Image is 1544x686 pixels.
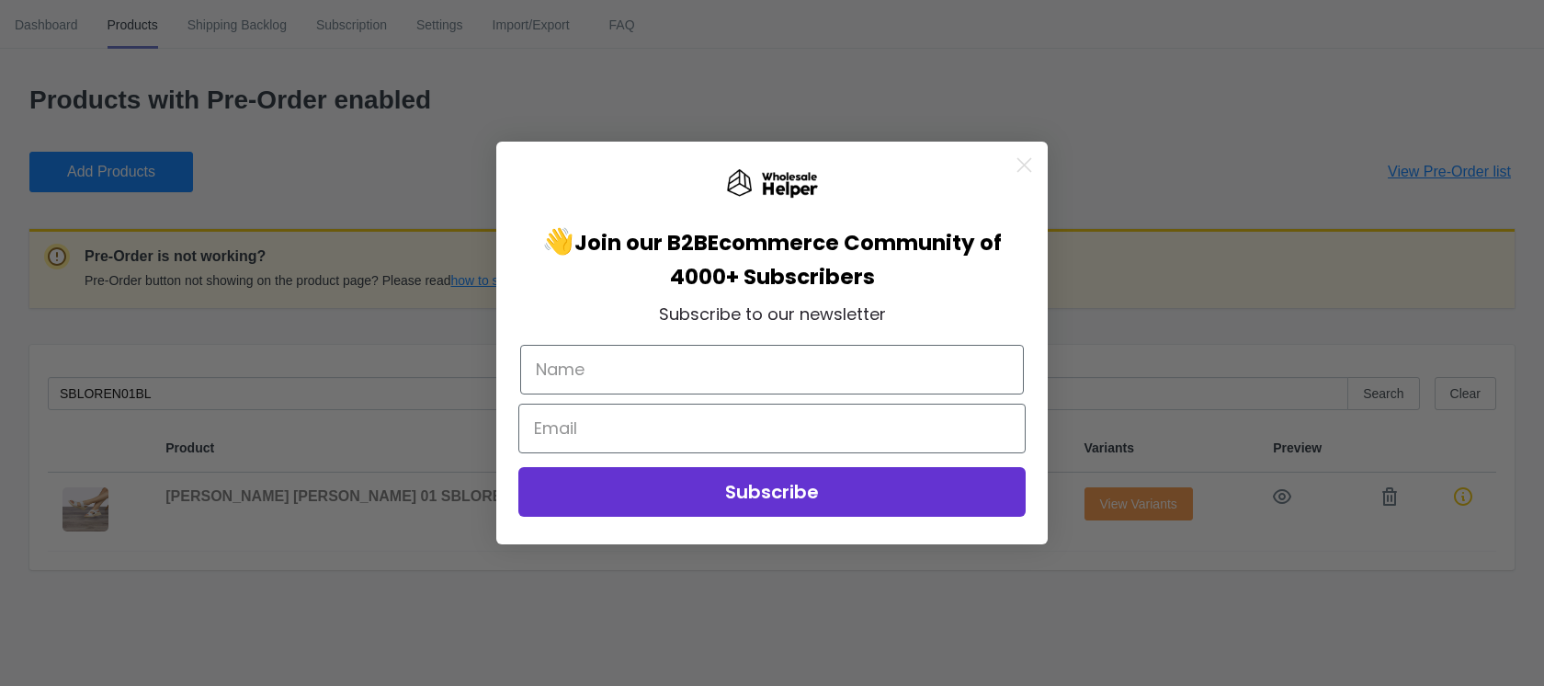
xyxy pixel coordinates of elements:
[670,228,1003,292] span: Ecommerce Community of 4000+ Subscribers
[542,223,708,259] span: 👋
[518,467,1026,517] button: Subscribe
[520,345,1024,394] input: Name
[659,303,886,326] span: Subscribe to our newsletter
[574,228,708,257] span: Join our B2B
[726,169,818,199] img: Wholesale Helper Logo
[518,404,1026,453] input: Email
[1008,149,1040,181] button: Close dialog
